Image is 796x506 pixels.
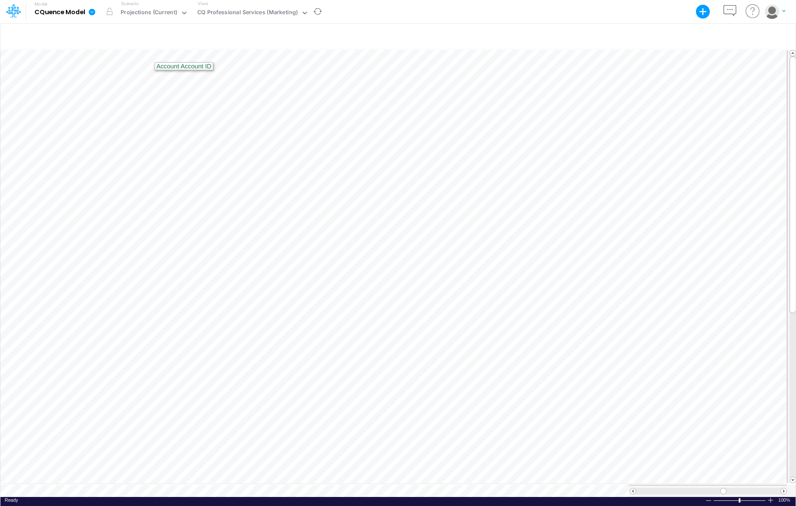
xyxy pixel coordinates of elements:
[198,0,208,7] label: View
[5,497,18,503] div: In Ready mode
[767,497,774,503] div: Zoom In
[778,497,791,503] div: Zoom level
[121,0,139,7] label: Scenario
[5,497,18,503] span: Ready
[739,498,740,503] div: Zoom
[121,8,177,18] div: Projections (Current)
[713,497,767,503] div: Zoom
[34,9,85,16] b: CQuence Model
[197,8,298,18] div: CQ Professional Services (Marketing)
[34,2,47,7] label: Model
[778,497,791,503] span: 100%
[705,497,712,504] div: Zoom Out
